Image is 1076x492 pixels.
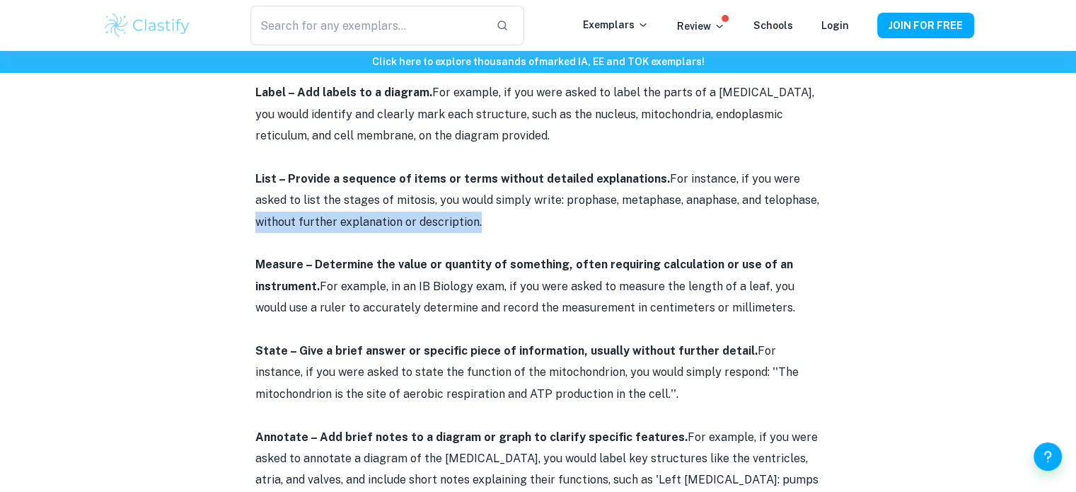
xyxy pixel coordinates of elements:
[255,86,432,99] strong: Label – Add labels to a diagram.
[255,168,821,233] p: For instance, if you were asked to list the stages of mitosis, you would simply write: prophase, ...
[255,341,821,405] p: For instance, if you were asked to state the function of the mitochondrion, you would simply resp...
[1034,442,1062,471] button: Help and Feedback
[583,17,649,33] p: Exemplars
[103,11,192,40] img: Clastify logo
[255,254,821,319] p: For example, in an IB Biology exam, if you were asked to measure the length of a leaf, you would ...
[677,18,725,34] p: Review
[3,54,1073,69] h6: Click here to explore thousands of marked IA, EE and TOK exemplars !
[255,344,758,357] strong: State – Give a brief answer or specific piece of information, usually without further detail.
[255,82,821,147] p: For example, if you were asked to label the parts of a [MEDICAL_DATA], you would identify and cle...
[877,13,974,38] button: JOIN FOR FREE
[255,430,688,444] strong: Annotate – Add brief notes to a diagram or graph to clarify specific features.
[250,6,484,45] input: Search for any exemplars...
[753,20,793,31] a: Schools
[821,20,849,31] a: Login
[255,258,793,292] strong: Measure – Determine the value or quantity of something, often requiring calculation or use of an ...
[255,172,670,185] strong: List – Provide a sequence of items or terms without detailed explanations.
